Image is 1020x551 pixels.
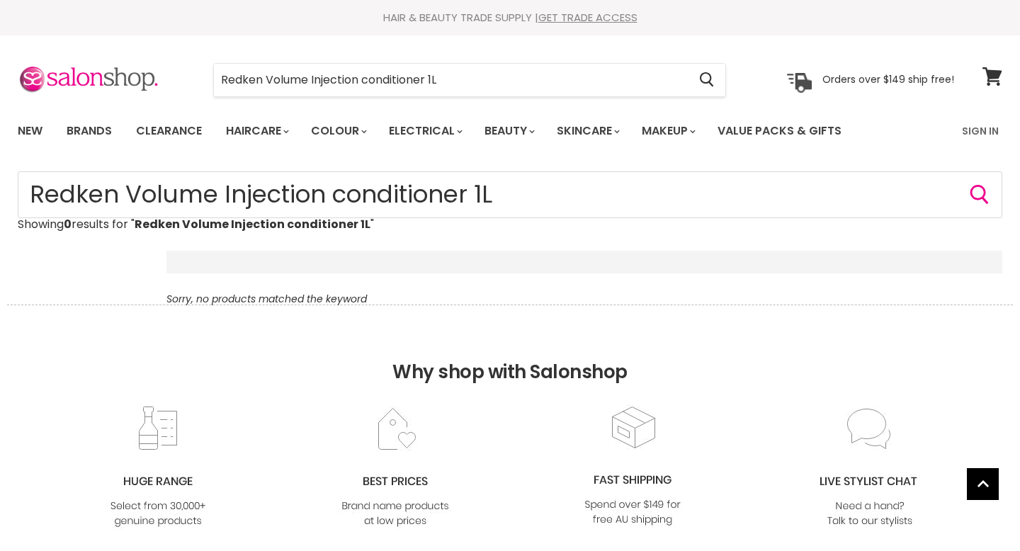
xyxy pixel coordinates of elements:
a: Beauty [474,116,543,146]
img: chat_c0a1c8f7-3133-4fc6-855f-7264552747f6.jpg [812,406,927,530]
p: Orders over $149 ship free! [822,73,954,86]
input: Search [214,64,688,96]
p: Showing results for " " [18,218,1002,231]
a: Makeup [631,116,704,146]
a: New [7,116,53,146]
span: Back to top [967,468,999,505]
h2: Why shop with Salonshop [7,305,1013,404]
strong: 0 [64,216,72,232]
ul: Main menu [7,110,903,152]
a: GET TRADE ACCESS [538,10,637,25]
button: Search [968,183,991,206]
a: Value Packs & Gifts [707,116,852,146]
a: Colour [300,116,375,146]
a: Electrical [378,116,471,146]
img: range2_8cf790d4-220e-469f-917d-a18fed3854b6.jpg [101,406,215,530]
img: fast.jpg [575,404,690,528]
button: Search [688,64,725,96]
strong: Redken Volume Injection conditioner 1L [135,216,370,232]
a: Clearance [125,116,212,146]
input: Search [18,171,1002,218]
a: Sign In [953,116,1007,146]
a: Haircare [215,116,297,146]
em: Sorry, no products matched the keyword [166,292,367,306]
form: Product [18,171,1002,218]
a: Back to top [967,468,999,500]
a: Skincare [546,116,628,146]
a: Brands [56,116,123,146]
img: prices.jpg [338,406,453,530]
form: Product [213,63,726,97]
